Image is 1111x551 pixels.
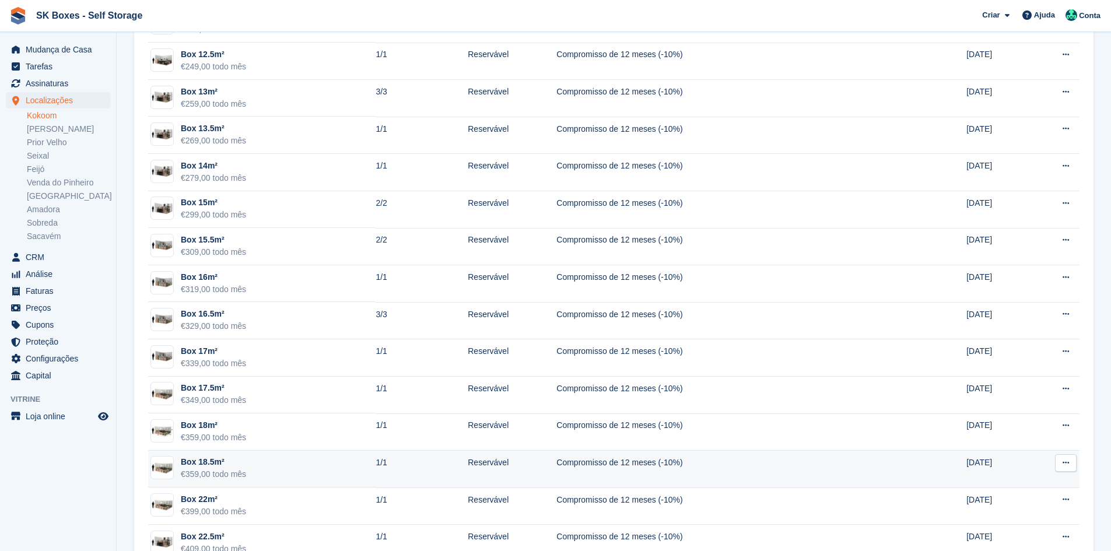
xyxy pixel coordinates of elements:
td: Reservável [468,451,556,488]
td: Reservável [468,80,556,117]
span: Configurações [26,350,96,367]
div: Box 15.5m² [181,234,246,246]
a: menu [6,75,110,92]
a: Feijó [27,164,110,175]
td: [DATE] [966,228,1026,265]
td: [DATE] [966,377,1026,414]
a: Loja de pré-visualização [96,409,110,423]
span: CRM [26,249,96,265]
a: menu [6,92,110,108]
img: 150-sqft-unit.jpg [151,89,173,106]
div: €399,00 todo mês [181,506,246,518]
img: 150-sqft-unit.jpg [151,163,173,180]
td: [DATE] [966,302,1026,339]
a: [GEOGRAPHIC_DATA] [27,191,110,202]
td: [DATE] [966,80,1026,117]
div: Box 16m² [181,271,246,283]
a: Sobreda [27,217,110,229]
a: menu [6,266,110,282]
span: Tarefas [26,58,96,75]
td: Compromisso de 12 meses (-10%) [556,302,830,339]
td: [DATE] [966,117,1026,154]
div: €309,00 todo mês [181,246,246,258]
a: menu [6,58,110,75]
img: 175-sqft-unit.jpg [151,274,173,291]
span: Cupons [26,317,96,333]
a: menu [6,350,110,367]
div: Box 17.5m² [181,382,246,394]
td: 1/1 [376,413,468,451]
div: €299,00 todo mês [181,209,246,221]
a: Amadora [27,204,110,215]
a: menu [6,317,110,333]
a: Seixal [27,150,110,162]
div: €259,00 todo mês [181,98,246,110]
span: Criar [982,9,1000,21]
a: Prior Velho [27,137,110,148]
a: menu [6,283,110,299]
td: Reservável [468,413,556,451]
div: Box 13.5m² [181,122,246,135]
td: Reservável [468,117,556,154]
span: Vitrine [10,394,116,405]
img: stora-icon-8386f47178a22dfd0bd8f6a31ec36ba5ce8667c1dd55bd0f319d3a0aa187defe.svg [9,7,27,24]
img: 200-sqft-unit%20(1).jpg [151,459,173,476]
td: Compromisso de 12 meses (-10%) [556,487,830,525]
a: Kokoom [27,110,110,121]
td: Compromisso de 12 meses (-10%) [556,339,830,377]
img: 150-sqft-unit.jpg [151,200,173,217]
div: €319,00 todo mês [181,283,246,296]
td: Reservável [468,43,556,80]
a: menu [6,408,110,424]
span: Conta [1079,10,1101,22]
div: €249,00 todo mês [181,61,246,73]
span: Mudança de Casa [26,41,96,58]
div: €359,00 todo mês [181,431,246,444]
td: 1/1 [376,117,468,154]
td: 2/2 [376,228,468,265]
span: Ajuda [1034,9,1055,21]
div: €349,00 todo mês [181,394,246,406]
td: Compromisso de 12 meses (-10%) [556,228,830,265]
td: Compromisso de 12 meses (-10%) [556,413,830,451]
td: [DATE] [966,339,1026,377]
a: menu [6,334,110,350]
span: Preços [26,300,96,316]
td: 1/1 [376,451,468,488]
div: €329,00 todo mês [181,320,246,332]
span: Localizações [26,92,96,108]
td: Compromisso de 12 meses (-10%) [556,43,830,80]
td: [DATE] [966,487,1026,525]
td: Reservável [468,302,556,339]
span: Assinaturas [26,75,96,92]
img: 150-sqft-unit.jpg [151,534,173,550]
td: 1/1 [376,487,468,525]
div: Box 22m² [181,493,246,506]
td: [DATE] [966,413,1026,451]
img: 125-sqft-unit.jpg [151,52,173,69]
td: 1/1 [376,265,468,303]
a: menu [6,249,110,265]
a: Sacavém [27,231,110,242]
a: menu [6,367,110,384]
td: Compromisso de 12 meses (-10%) [556,154,830,191]
span: Análise [26,266,96,282]
div: €339,00 todo mês [181,357,246,370]
a: SK Boxes - Self Storage [31,6,147,25]
img: 200-sqft-unit%20(1).jpg [151,385,173,402]
td: Compromisso de 12 meses (-10%) [556,265,830,303]
a: menu [6,300,110,316]
td: Compromisso de 12 meses (-10%) [556,80,830,117]
td: 1/1 [376,339,468,377]
td: [DATE] [966,154,1026,191]
td: Reservável [468,339,556,377]
td: 3/3 [376,80,468,117]
td: 1/1 [376,43,468,80]
div: Box 12.5m² [181,48,246,61]
img: 200-sqft-unit.jpg [151,423,173,440]
td: Reservável [468,377,556,414]
td: 1/1 [376,154,468,191]
div: Box 18m² [181,419,246,431]
div: €359,00 todo mês [181,468,246,480]
div: Box 16.5m² [181,308,246,320]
